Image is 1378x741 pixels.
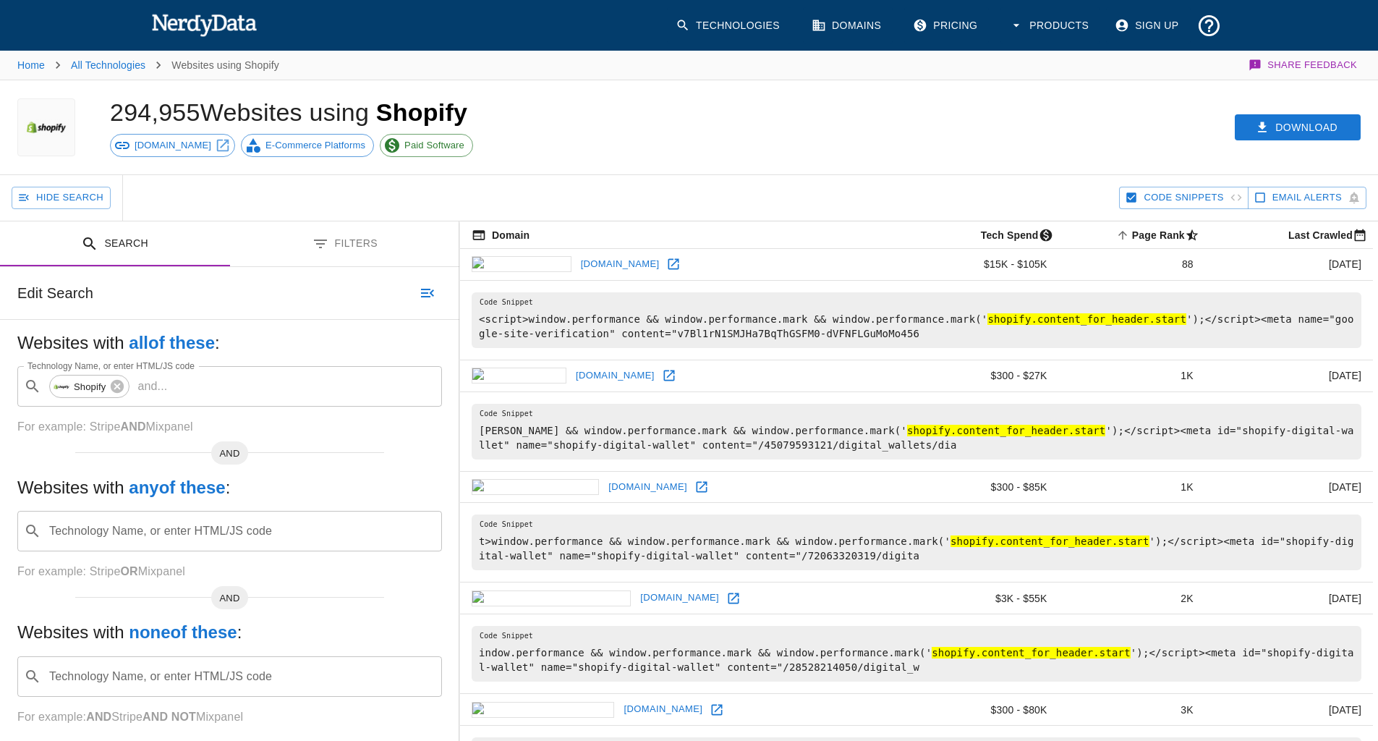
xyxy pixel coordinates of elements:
b: all of these [129,333,215,352]
p: For example: Stripe Mixpanel [17,708,442,726]
button: Products [1000,7,1100,44]
td: [DATE] [1205,471,1373,503]
b: AND [120,420,145,433]
h5: Websites with : [17,621,442,644]
b: AND [86,711,111,723]
b: any of these [129,478,225,497]
a: Open jkp.com in new window [658,365,680,386]
b: OR [120,565,137,577]
img: harpercollins.com icon [472,590,631,606]
button: Download [1235,114,1361,141]
img: uwaterloo.ca icon [472,479,599,495]
span: Sign up to track newly added websites and receive email alerts. [1272,190,1342,206]
b: AND NOT [143,711,196,723]
hl: shopify.content_for_header.start [987,313,1186,325]
td: 1K [1059,471,1205,503]
a: [DOMAIN_NAME] [620,698,706,721]
hl: shopify.content_for_header.start [907,425,1106,436]
hl: shopify.content_for_header.start [932,647,1131,659]
div: Shopify [49,375,129,398]
hl: shopify.content_for_header.start [950,535,1149,547]
td: $300 - $27K [903,360,1059,391]
button: Filters [230,221,460,267]
span: Paid Software [396,138,472,153]
p: Websites using Shopify [171,58,279,72]
a: Pricing [904,7,989,44]
img: Shopify logo [24,98,69,156]
pre: t>window.performance && window.performance.mark && window.performance.mark(' ');</script><meta id... [472,515,1361,570]
a: Open harpercollins.com in new window [723,588,744,609]
img: jkp.com icon [472,368,566,384]
pre: <script>window.performance && window.performance.mark && window.performance.mark(' ');</script><m... [472,292,1361,348]
a: Home [17,59,45,71]
a: [DOMAIN_NAME] [637,587,723,609]
span: The registered domain name (i.e. "nerdydata.com"). [472,226,529,244]
h6: Edit Search [17,281,93,305]
h5: Websites with : [17,331,442,355]
a: Open panasonic.com in new window [706,699,728,721]
span: [DOMAIN_NAME] [127,138,219,153]
a: Technologies [667,7,791,44]
a: [DOMAIN_NAME] [110,134,235,157]
b: none of these [129,622,237,642]
h5: Websites with : [17,476,442,499]
td: [DATE] [1205,360,1373,391]
a: E-Commerce Platforms [241,134,374,157]
span: Most recent date this website was successfully crawled [1269,226,1373,244]
button: Share Feedback [1246,51,1361,80]
a: [DOMAIN_NAME] [572,365,658,387]
span: AND [211,446,249,461]
a: Open bbc.com in new window [663,253,684,275]
button: Support and Documentation [1191,7,1228,44]
td: 88 [1059,249,1205,281]
a: All Technologies [71,59,145,71]
img: bbc.com icon [472,256,571,272]
span: Shopify [376,98,467,126]
td: [DATE] [1205,583,1373,614]
td: [DATE] [1205,249,1373,281]
pre: indow.performance && window.performance.mark && window.performance.mark(' ');</script><meta id="s... [472,626,1361,682]
img: panasonic.com icon [472,702,614,718]
td: $15K - $105K [903,249,1059,281]
a: Sign Up [1106,7,1190,44]
td: $3K - $55K [903,583,1059,614]
a: Open uwaterloo.ca in new window [691,476,713,498]
a: [DOMAIN_NAME] [577,253,663,276]
span: The estimated minimum and maximum annual tech spend each webpage has, based on the free, freemium... [962,226,1059,244]
td: 3K [1059,694,1205,726]
span: Hide Code Snippets [1144,190,1223,206]
a: Domains [803,7,893,44]
button: Hide Search [12,187,111,209]
pre: [PERSON_NAME] && window.performance.mark && window.performance.mark(' ');</script><meta id="shopi... [472,404,1361,460]
td: [DATE] [1205,694,1373,726]
h1: 294,955 Websites using [110,98,467,126]
span: AND [211,591,249,606]
span: E-Commerce Platforms [258,138,373,153]
td: 1K [1059,360,1205,391]
td: 2K [1059,583,1205,614]
p: For example: Stripe Mixpanel [17,418,442,436]
p: For example: Stripe Mixpanel [17,563,442,580]
img: NerdyData.com [151,10,258,39]
button: Sign up to track newly added websites and receive email alerts. [1248,187,1366,209]
span: A page popularity ranking based on a domain's backlinks. Smaller numbers signal more popular doma... [1113,226,1205,244]
label: Technology Name, or enter HTML/JS code [27,360,195,372]
nav: breadcrumb [17,51,279,80]
td: $300 - $80K [903,694,1059,726]
a: [DOMAIN_NAME] [605,476,691,499]
p: and ... [132,378,173,395]
td: $300 - $85K [903,471,1059,503]
span: Shopify [66,378,114,395]
button: Hide Code Snippets [1119,187,1248,209]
